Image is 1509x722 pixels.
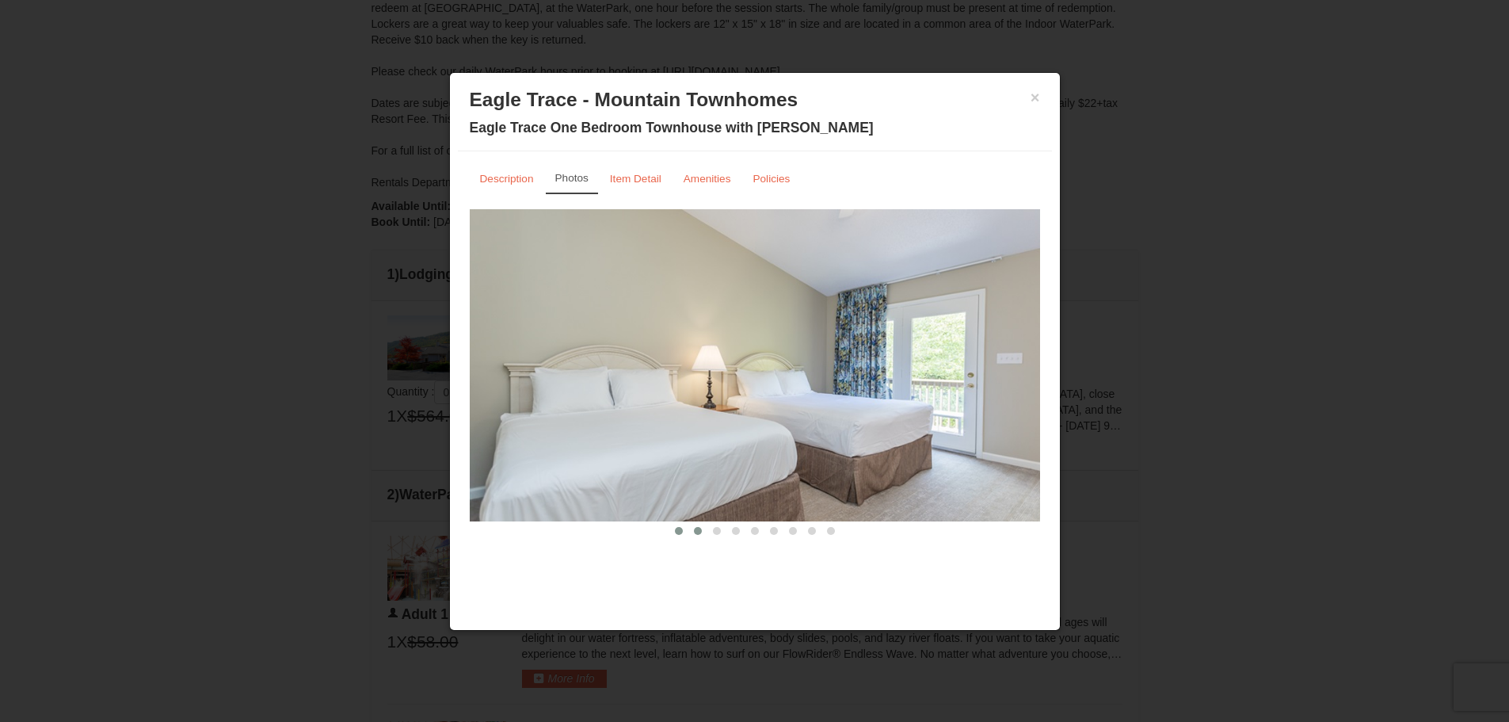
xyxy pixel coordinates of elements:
[555,172,589,184] small: Photos
[470,209,1040,521] img: Renovated Bedroom
[470,88,1040,112] h3: Eagle Trace - Mountain Townhomes
[753,173,790,185] small: Policies
[600,163,672,194] a: Item Detail
[470,120,1040,136] h4: Eagle Trace One Bedroom Townhouse with [PERSON_NAME]
[742,163,800,194] a: Policies
[673,163,741,194] a: Amenities
[1031,90,1040,105] button: ×
[684,173,731,185] small: Amenities
[480,173,534,185] small: Description
[546,163,598,194] a: Photos
[470,163,544,194] a: Description
[610,173,661,185] small: Item Detail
